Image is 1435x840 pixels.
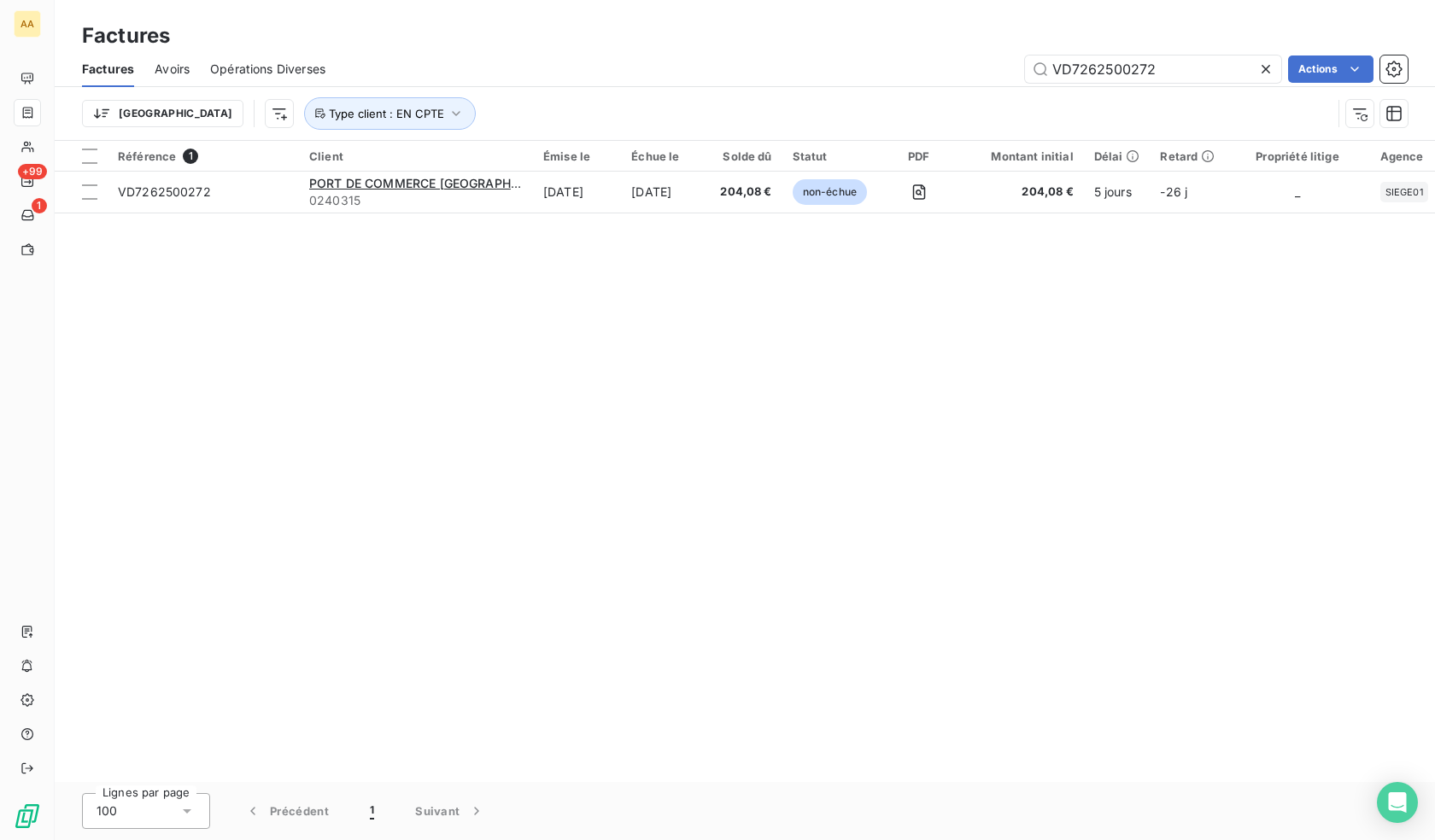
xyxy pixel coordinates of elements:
[970,184,1073,201] span: 204,08 €
[631,149,700,163] div: Échue le
[887,149,950,163] div: PDF
[349,793,395,829] button: 1
[970,149,1073,163] div: Montant initial
[14,802,41,830] img: Logo LeanPay
[793,179,867,205] span: non-échue
[793,149,867,163] div: Statut
[1025,55,1281,83] input: Rechercher
[309,192,523,209] span: 0240315
[14,10,41,38] div: AA
[1160,184,1187,199] span: -26 j
[82,20,170,51] h3: Factures
[118,149,176,163] span: Référence
[1295,184,1300,199] span: _
[82,100,243,127] button: [GEOGRAPHIC_DATA]
[621,172,710,213] td: [DATE]
[224,793,349,829] button: Précédent
[1385,187,1423,197] span: SIEGE01
[1160,149,1215,163] div: Retard
[118,184,211,199] span: VD7262500272
[1377,782,1418,823] div: Open Intercom Messenger
[395,793,506,829] button: Suivant
[543,149,611,163] div: Émise le
[32,198,47,213] span: 1
[1288,55,1373,83] button: Actions
[82,61,134,78] span: Factures
[1235,149,1359,163] div: Propriété litige
[370,802,374,820] span: 1
[720,149,771,163] div: Solde dû
[1094,149,1140,163] div: Délai
[720,184,771,201] span: 204,08 €
[155,61,190,78] span: Avoirs
[97,802,117,820] span: 100
[309,149,523,163] div: Client
[533,172,621,213] td: [DATE]
[304,97,476,130] button: Type client : EN CPTE
[1084,172,1151,213] td: 5 jours
[309,176,690,190] span: PORT DE COMMERCE [GEOGRAPHIC_DATA] [GEOGRAPHIC_DATA]
[183,149,198,164] span: 1
[210,61,325,78] span: Opérations Diverses
[329,107,444,120] span: Type client : EN CPTE
[18,164,47,179] span: +99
